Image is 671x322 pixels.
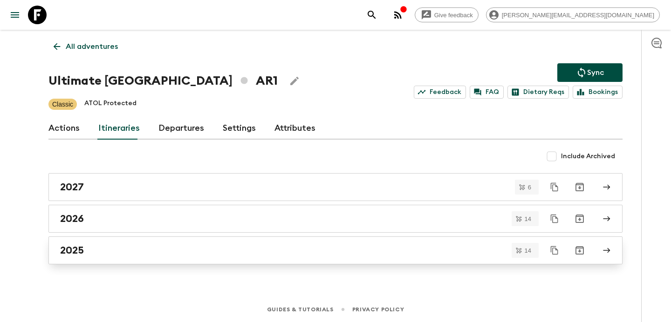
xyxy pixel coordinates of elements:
[363,6,381,24] button: search adventures
[48,236,623,264] a: 2025
[48,173,623,201] a: 2027
[223,117,256,140] a: Settings
[98,117,140,140] a: Itineraries
[573,86,623,99] a: Bookings
[48,72,278,90] h1: Ultimate [GEOGRAPHIC_DATA] AR1
[60,213,84,225] h2: 2026
[546,242,563,259] button: Duplicate
[415,7,479,22] a: Give feedback
[519,248,537,254] span: 14
[546,210,563,227] button: Duplicate
[546,179,563,195] button: Duplicate
[561,152,615,161] span: Include Archived
[267,304,334,315] a: Guides & Tutorials
[429,12,478,19] span: Give feedback
[352,304,404,315] a: Privacy Policy
[52,100,73,109] p: Classic
[570,178,589,196] button: Archive
[587,67,604,78] p: Sync
[48,205,623,233] a: 2026
[570,209,589,228] button: Archive
[519,216,537,222] span: 14
[414,86,466,99] a: Feedback
[60,181,84,193] h2: 2027
[66,41,118,52] p: All adventures
[557,63,623,82] button: Sync adventure departures to the booking engine
[6,6,24,24] button: menu
[84,99,137,110] p: ATOL Protected
[274,117,315,140] a: Attributes
[158,117,204,140] a: Departures
[285,72,304,90] button: Edit Adventure Title
[497,12,659,19] span: [PERSON_NAME][EMAIL_ADDRESS][DOMAIN_NAME]
[507,86,569,99] a: Dietary Reqs
[48,37,123,56] a: All adventures
[60,244,84,256] h2: 2025
[522,184,537,190] span: 6
[486,7,660,22] div: [PERSON_NAME][EMAIL_ADDRESS][DOMAIN_NAME]
[470,86,504,99] a: FAQ
[570,241,589,260] button: Archive
[48,117,80,140] a: Actions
